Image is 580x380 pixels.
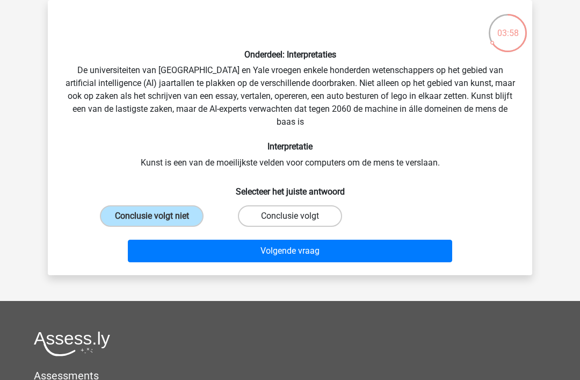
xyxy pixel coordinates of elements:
[238,205,342,227] label: Conclusie volgt
[65,178,515,197] h6: Selecteer het juiste antwoord
[100,205,204,227] label: Conclusie volgt niet
[65,49,515,60] h6: Onderdeel: Interpretaties
[128,240,453,262] button: Volgende vraag
[65,141,515,152] h6: Interpretatie
[34,331,110,356] img: Assessly logo
[52,9,528,267] div: De universiteiten van [GEOGRAPHIC_DATA] en Yale vroegen enkele honderden wetenschappers op het ge...
[488,13,528,40] div: 03:58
